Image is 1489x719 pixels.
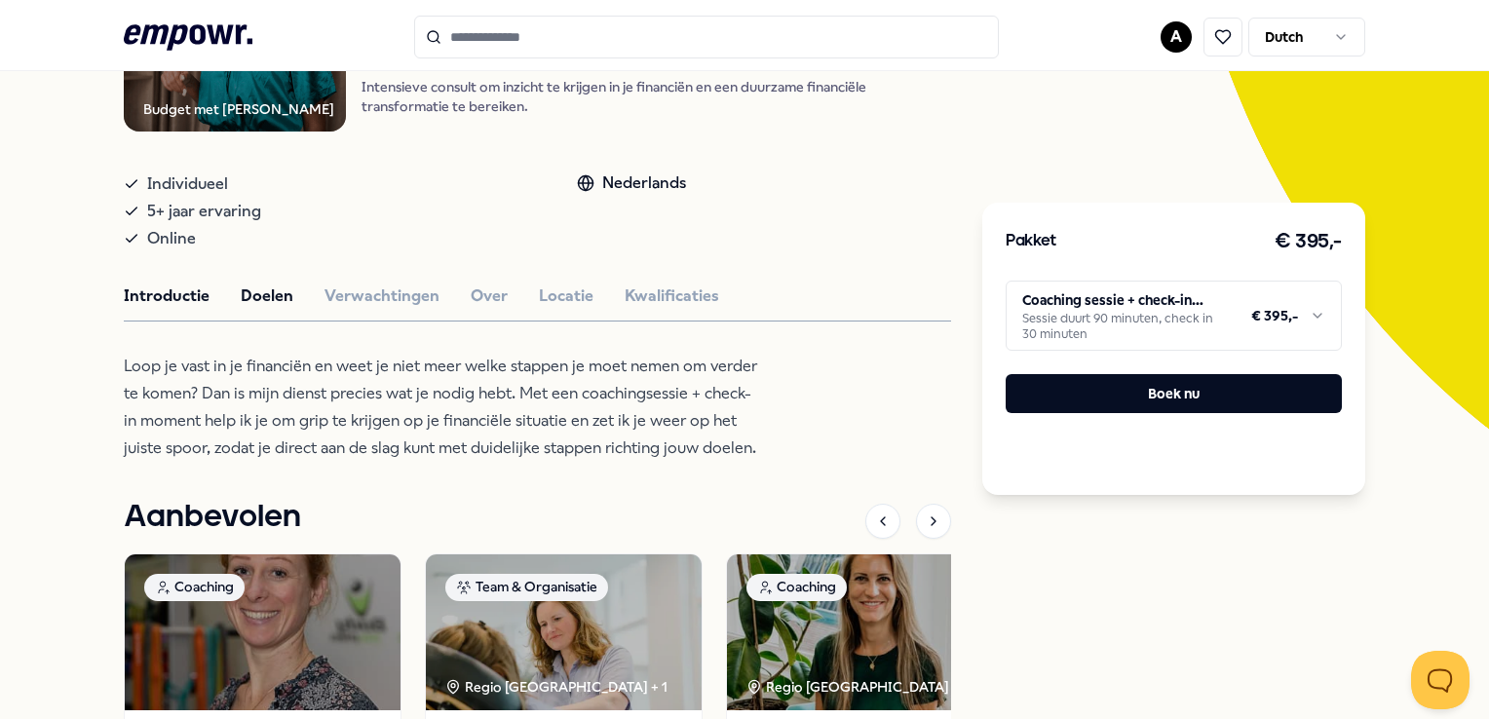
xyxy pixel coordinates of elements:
button: Kwalificaties [625,284,719,309]
input: Search for products, categories or subcategories [414,16,999,58]
img: package image [426,554,702,710]
h3: € 395,- [1275,226,1342,257]
span: Online [147,225,196,252]
img: package image [125,554,401,710]
p: Intensieve consult om inzicht te krijgen in je financiën en een duurzame financiële transformatie... [362,77,951,116]
span: 5+ jaar ervaring [147,198,261,225]
p: Loop je vast in je financiën en weet je niet meer welke stappen je moet nemen om verder te komen?... [124,353,757,462]
button: Over [471,284,508,309]
button: Boek nu [1006,374,1341,413]
h3: Pakket [1006,229,1056,254]
button: A [1161,21,1192,53]
div: Coaching [144,574,245,601]
div: Team & Organisatie [445,574,608,601]
div: Nederlands [577,170,686,196]
button: Introductie [124,284,210,309]
img: package image [727,554,1003,710]
div: Coaching [746,574,847,601]
iframe: Help Scout Beacon - Open [1411,651,1470,709]
div: Regio [GEOGRAPHIC_DATA] + 1 [445,676,668,698]
button: Verwachtingen [325,284,439,309]
button: Doelen [241,284,293,309]
h1: Aanbevolen [124,493,301,542]
span: Individueel [147,170,228,198]
div: Regio [GEOGRAPHIC_DATA] + 1 [746,676,969,698]
div: Budget met [PERSON_NAME] [143,98,334,120]
button: Locatie [539,284,593,309]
